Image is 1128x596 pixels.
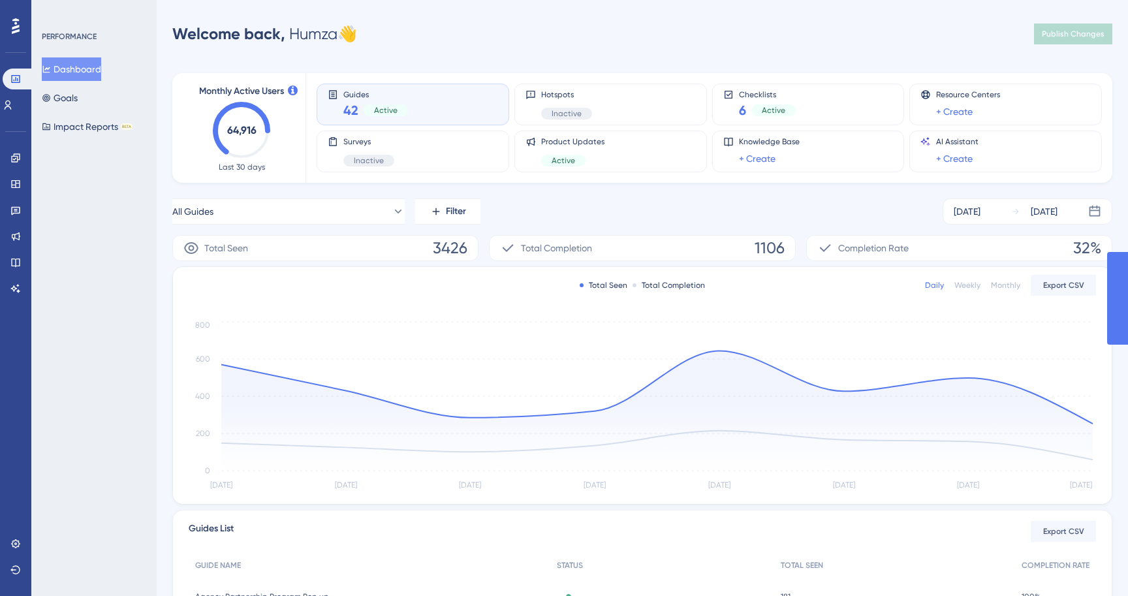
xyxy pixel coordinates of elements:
a: + Create [739,151,775,166]
span: Surveys [343,136,394,147]
span: 1106 [755,238,785,259]
a: + Create [936,104,973,119]
div: Monthly [991,280,1020,290]
span: Guides List [189,521,234,542]
span: Export CSV [1043,526,1084,537]
div: BETA [121,123,133,130]
div: Humza 👋 [172,24,357,44]
span: Export CSV [1043,280,1084,290]
tspan: [DATE] [335,480,357,490]
span: Total Seen [204,240,248,256]
button: All Guides [172,198,405,225]
button: Dashboard [42,57,101,81]
span: Monthly Active Users [199,84,284,99]
div: [DATE] [954,204,980,219]
span: Total Completion [521,240,592,256]
span: Product Updates [541,136,604,147]
tspan: 400 [195,392,210,401]
span: 42 [343,101,358,119]
button: Publish Changes [1034,24,1112,44]
span: Active [552,155,575,166]
span: Active [374,105,398,116]
span: Knowledge Base [739,136,800,147]
tspan: [DATE] [957,480,979,490]
tspan: 200 [196,429,210,438]
button: Filter [415,198,480,225]
span: Resource Centers [936,89,1000,100]
div: PERFORMANCE [42,31,97,42]
div: Total Seen [580,280,627,290]
span: Inactive [354,155,384,166]
div: Total Completion [633,280,705,290]
tspan: [DATE] [1070,480,1092,490]
span: Inactive [552,108,582,119]
span: Completion Rate [838,240,909,256]
span: Filter [446,204,466,219]
span: 3426 [433,238,467,259]
span: Active [762,105,785,116]
button: Export CSV [1031,521,1096,542]
tspan: [DATE] [708,480,730,490]
div: Daily [925,280,944,290]
span: TOTAL SEEN [781,560,823,571]
span: Hotspots [541,89,592,100]
span: Publish Changes [1042,29,1104,39]
tspan: [DATE] [584,480,606,490]
button: Export CSV [1031,275,1096,296]
div: [DATE] [1031,204,1057,219]
text: 64,916 [227,124,257,136]
span: AI Assistant [936,136,979,147]
span: GUIDE NAME [195,560,241,571]
span: Checklists [739,89,796,99]
span: Last 30 days [219,162,265,172]
a: + Create [936,151,973,166]
span: 6 [739,101,746,119]
span: STATUS [557,560,583,571]
span: Guides [343,89,408,99]
tspan: 600 [196,354,210,364]
tspan: [DATE] [459,480,481,490]
div: Weekly [954,280,980,290]
iframe: UserGuiding AI Assistant Launcher [1073,544,1112,584]
tspan: 800 [195,321,210,330]
span: Welcome back, [172,24,285,43]
button: Impact ReportsBETA [42,115,133,138]
button: Goals [42,86,78,110]
tspan: [DATE] [210,480,232,490]
span: All Guides [172,204,213,219]
tspan: 0 [205,466,210,475]
span: 32% [1073,238,1101,259]
tspan: [DATE] [833,480,855,490]
span: COMPLETION RATE [1022,560,1089,571]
